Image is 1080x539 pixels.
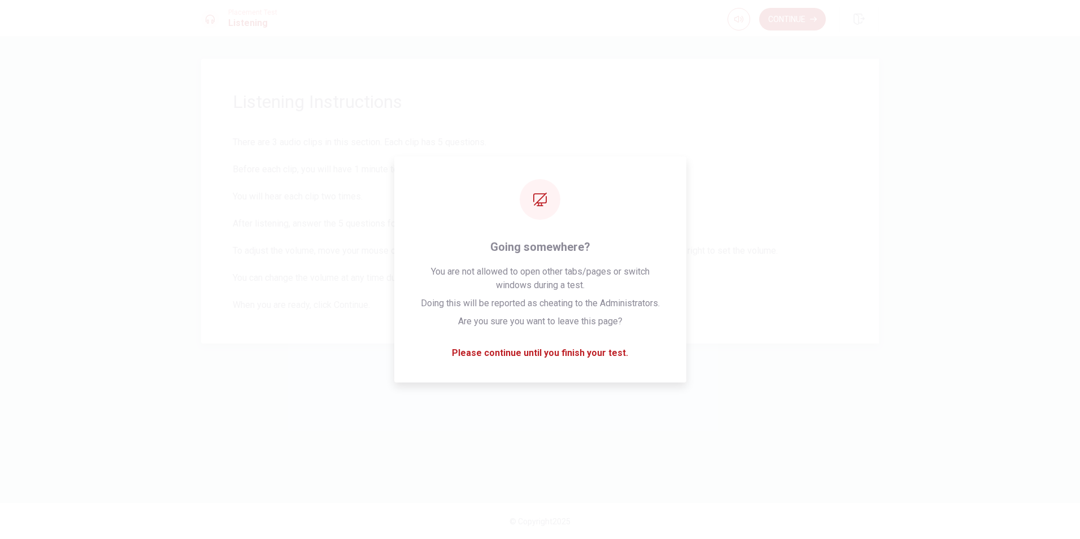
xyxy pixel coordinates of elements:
[233,90,847,113] span: Listening Instructions
[228,8,277,16] span: Placement Test
[233,136,847,312] span: There are 3 audio clips in this section. Each clip has 5 questions. Before each clip, you will ha...
[509,517,571,526] span: © Copyright 2025
[759,8,826,31] button: Continue
[228,16,277,30] h1: Listening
